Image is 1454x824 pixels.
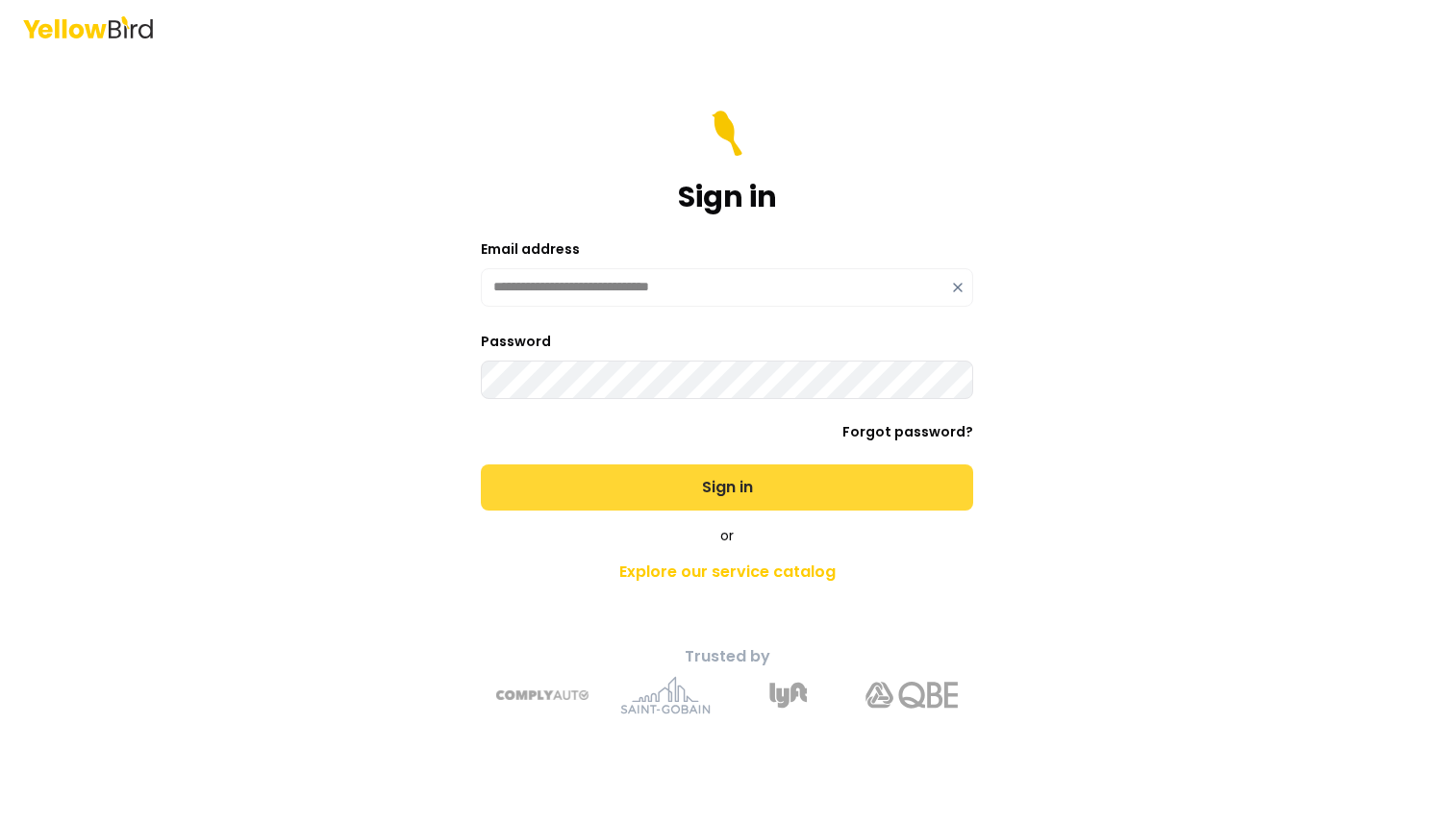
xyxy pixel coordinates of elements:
span: or [720,526,734,545]
a: Explore our service catalog [389,553,1065,591]
p: Trusted by [389,645,1065,668]
a: Forgot password? [842,422,973,441]
label: Email address [481,239,580,259]
label: Password [481,332,551,351]
button: Sign in [481,464,973,511]
h1: Sign in [678,180,777,214]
